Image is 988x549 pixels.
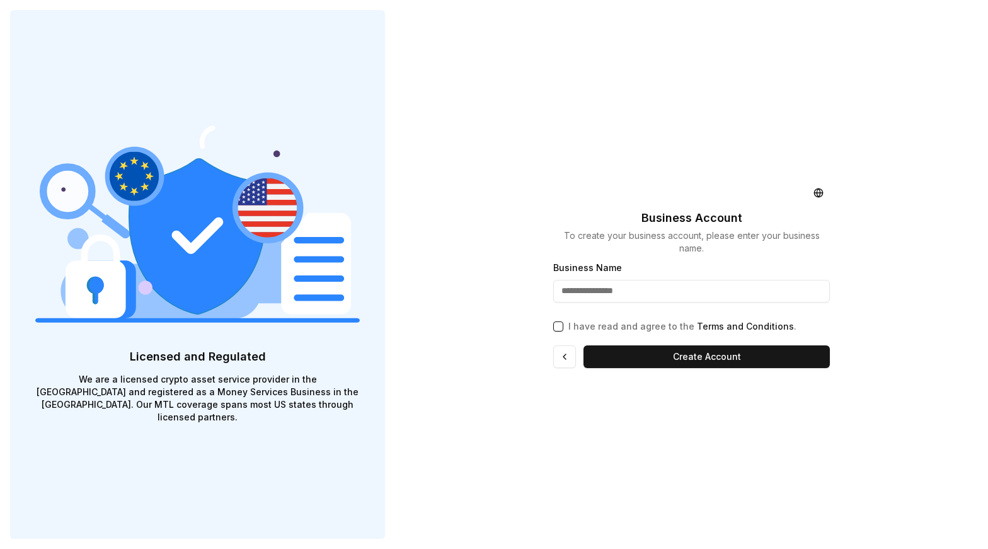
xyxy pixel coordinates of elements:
p: I have read and agree to the . [568,320,796,333]
p: Business Account [641,209,742,227]
label: Business Name [553,262,622,273]
button: Create Account [583,345,829,368]
p: We are a licensed crypto asset service provider in the [GEOGRAPHIC_DATA] and registered as a Mone... [35,373,360,424]
p: To create your business account, please enter your business name. [553,229,829,255]
p: Licensed and Regulated [35,348,360,366]
a: Terms and Conditions [697,321,794,332]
